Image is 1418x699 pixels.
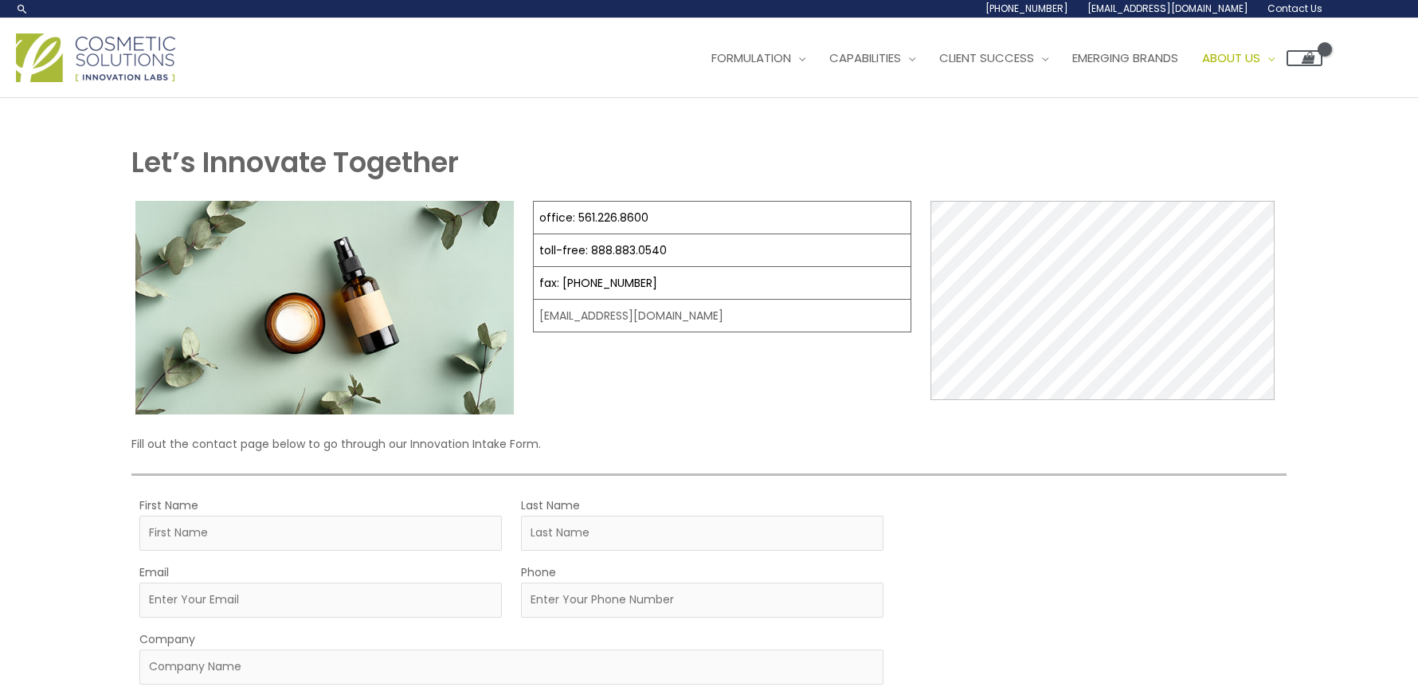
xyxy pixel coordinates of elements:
img: Contact page image for private label skincare manufacturer Cosmetic solutions shows a skin care b... [135,201,514,414]
a: Search icon link [16,2,29,15]
a: office: 561.226.8600 [539,210,648,226]
span: [EMAIL_ADDRESS][DOMAIN_NAME] [1087,2,1248,15]
label: Last Name [521,495,580,516]
a: Client Success [927,34,1060,82]
a: Formulation [699,34,817,82]
a: View Shopping Cart, empty [1287,50,1322,66]
p: Fill out the contact page below to go through our Innovation Intake Form. [131,434,1287,454]
strong: Let’s Innovate Together [131,143,459,182]
span: Capabilities [829,49,901,66]
a: Emerging Brands [1060,34,1190,82]
a: Capabilities [817,34,927,82]
span: Client Success [939,49,1034,66]
input: Company Name [139,650,883,685]
span: Contact Us [1267,2,1322,15]
label: Company [139,629,195,650]
a: toll-free: 888.883.0540 [539,242,667,258]
label: Email [139,562,169,583]
label: Phone [521,562,556,583]
input: Last Name [521,516,883,551]
img: Cosmetic Solutions Logo [16,33,175,82]
span: [PHONE_NUMBER] [985,2,1068,15]
a: About Us [1190,34,1287,82]
span: Emerging Brands [1072,49,1178,66]
input: First Name [139,516,502,551]
td: [EMAIL_ADDRESS][DOMAIN_NAME] [534,300,911,332]
input: Enter Your Email [139,583,502,618]
input: Enter Your Phone Number [521,583,883,618]
span: About Us [1202,49,1260,66]
span: Formulation [711,49,791,66]
nav: Site Navigation [687,34,1322,82]
label: First Name [139,495,198,516]
a: fax: [PHONE_NUMBER] [539,275,657,291]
